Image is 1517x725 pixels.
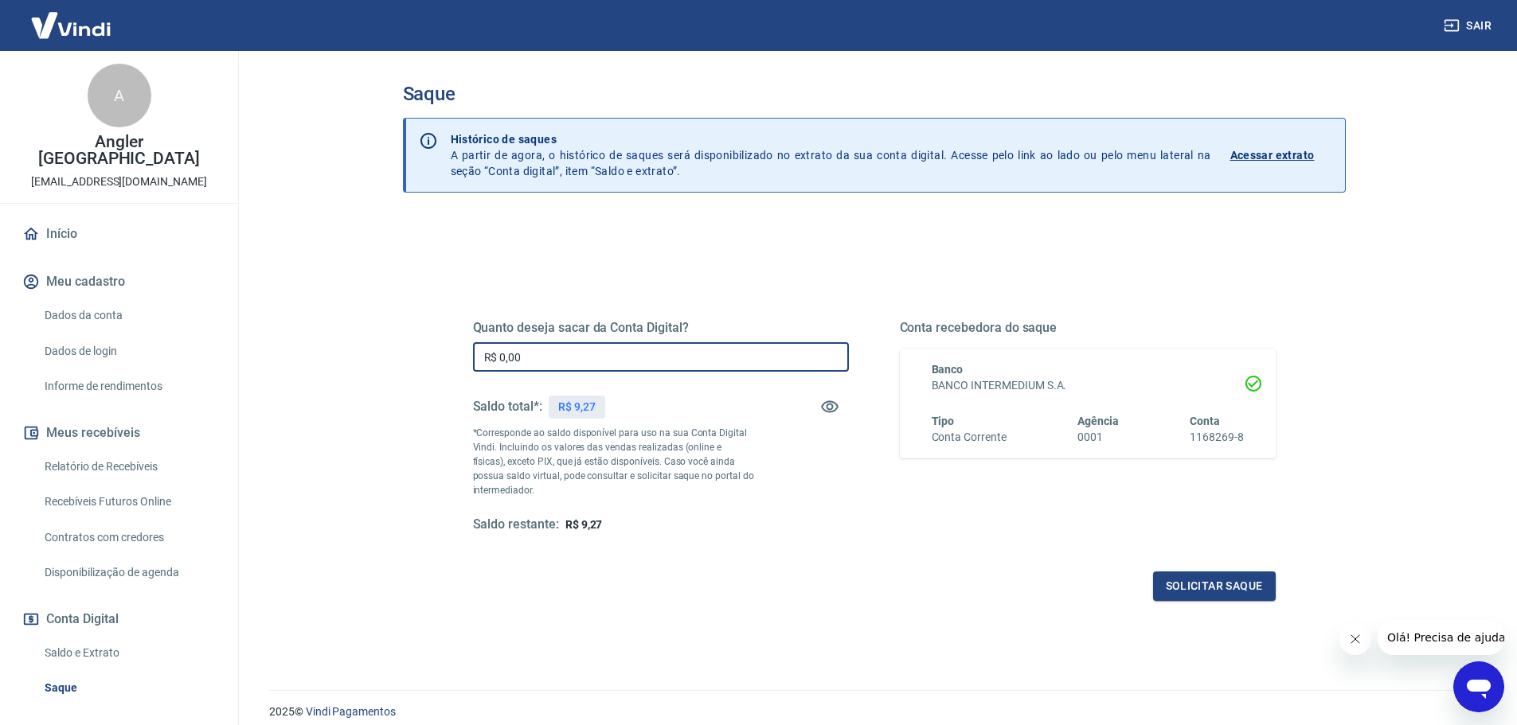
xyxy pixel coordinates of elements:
a: Contratos com credores [38,521,219,554]
a: Dados de login [38,335,219,368]
iframe: Botão para abrir a janela de mensagens [1453,661,1504,712]
h5: Conta recebedora do saque [900,320,1276,336]
a: Relatório de Recebíveis [38,450,219,483]
a: Disponibilização de agenda [38,556,219,589]
iframe: Fechar mensagem [1339,623,1371,655]
button: Conta Digital [19,602,219,637]
a: Acessar extrato [1230,131,1332,179]
a: Informe de rendimentos [38,370,219,403]
span: Tipo [932,415,955,427]
h5: Saldo total*: [473,399,542,415]
img: Vindi [19,1,123,49]
a: Saldo e Extrato [38,637,219,669]
button: Sair [1441,11,1498,41]
h6: 0001 [1077,429,1119,446]
h6: BANCO INTERMEDIUM S.A. [932,377,1244,394]
h5: Quanto deseja sacar da Conta Digital? [473,320,849,336]
iframe: Mensagem da empresa [1378,620,1504,655]
button: Solicitar saque [1153,571,1276,601]
p: Angler [GEOGRAPHIC_DATA] [13,134,225,167]
a: Dados da conta [38,299,219,332]
span: Banco [932,363,964,376]
a: Início [19,216,219,251]
p: A partir de agora, o histórico de saques será disponibilizado no extrato da sua conta digital. Ac... [451,131,1211,179]
span: Conta [1190,415,1220,427]
a: Recebíveis Futuros Online [38,485,219,518]
h6: 1168269-8 [1190,429,1244,446]
div: A [88,64,151,127]
span: R$ 9,27 [565,518,603,531]
p: Acessar extrato [1230,147,1315,163]
p: [EMAIL_ADDRESS][DOMAIN_NAME] [31,173,207,190]
span: Olá! Precisa de ajuda? [10,11,134,24]
a: Saque [38,672,219,704]
button: Meus recebíveis [19,415,219,450]
p: Histórico de saques [451,131,1211,147]
p: 2025 © [269,704,1479,720]
h6: Conta Corrente [932,429,1007,446]
h5: Saldo restante: [473,516,559,533]
p: R$ 9,27 [558,399,596,415]
h3: Saque [403,83,1346,105]
a: Vindi Pagamentos [306,705,396,718]
button: Meu cadastro [19,264,219,299]
p: *Corresponde ao saldo disponível para uso na sua Conta Digital Vindi. Incluindo os valores das ve... [473,426,755,497]
span: Agência [1077,415,1119,427]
